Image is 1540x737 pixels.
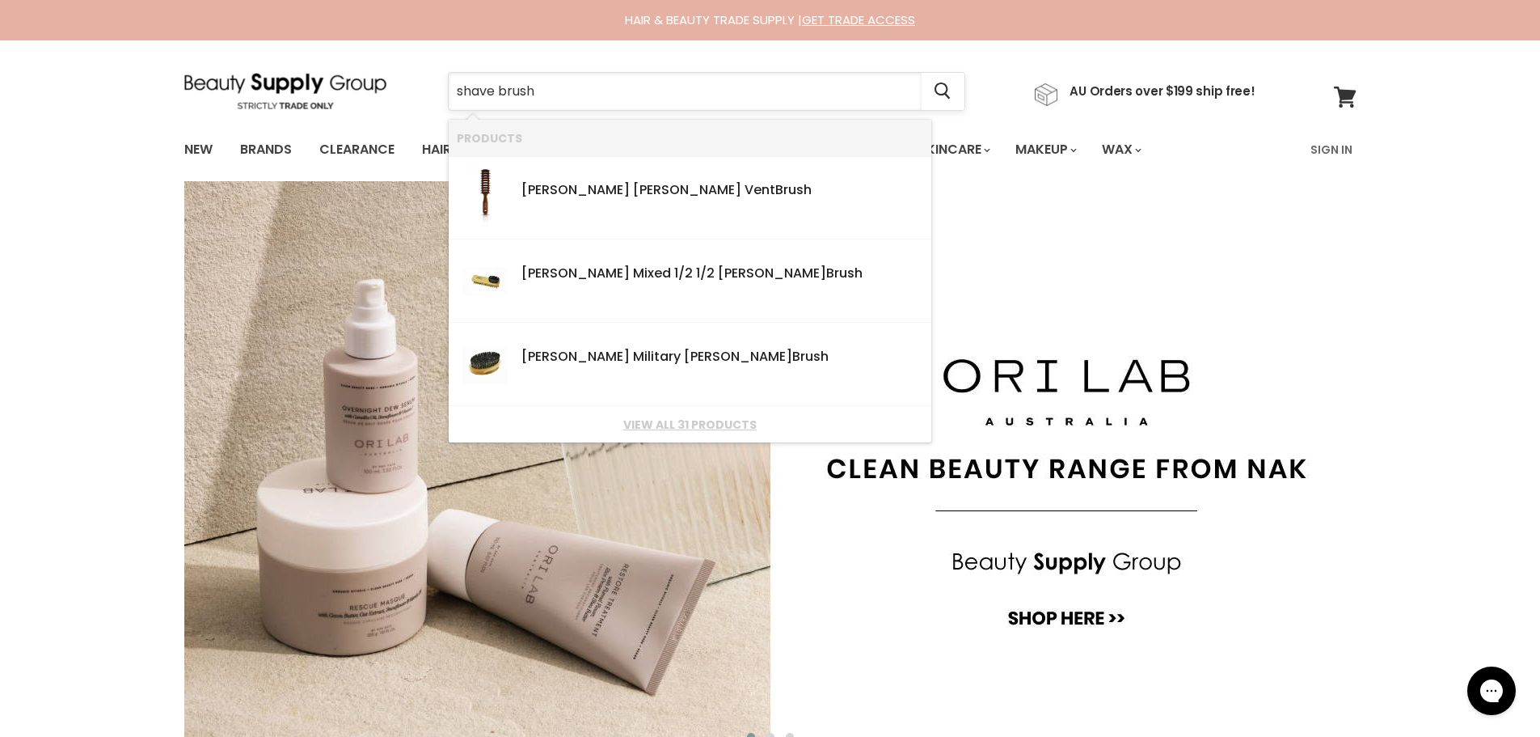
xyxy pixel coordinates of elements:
[521,183,923,200] div: [PERSON_NAME] [PERSON_NAME] Vent
[457,418,923,431] a: View all 31 products
[164,12,1377,28] div: HAIR & BEAUTY TRADE SUPPLY |
[462,331,508,399] img: FS-MIXED-NEW_200x.jpg
[922,73,964,110] button: Search
[1003,133,1086,167] a: Makeup
[164,126,1377,173] nav: Main
[449,406,931,443] li: View All
[521,349,923,366] div: [PERSON_NAME] Military [PERSON_NAME]
[449,120,931,156] li: Products
[521,266,923,283] div: [PERSON_NAME] Mixed 1/2 1/2 [PERSON_NAME]
[449,156,931,239] li: Products: Wahl Barber Vent Brush
[826,264,863,282] b: Brush
[410,133,504,167] a: Haircare
[462,248,508,316] img: EN-Z90716-NEW_200x.jpg
[906,133,1000,167] a: Skincare
[775,180,812,199] b: Brush
[449,323,931,406] li: Products: Wahl Military Beard Brush
[1090,133,1151,167] a: Wax
[172,133,225,167] a: New
[228,133,304,167] a: Brands
[449,239,931,323] li: Products: Wahl Mixed 1/2 1/2 Barber Brush
[307,133,407,167] a: Clearance
[449,73,922,110] input: Search
[1459,661,1524,721] iframe: Gorgias live chat messenger
[802,11,915,28] a: GET TRADE ACCESS
[172,126,1228,173] ul: Main menu
[448,72,965,111] form: Product
[792,347,829,366] b: Brush
[462,164,508,232] img: WE-VENT_-_Barber_Vent_Brush_200x.jpg
[1301,133,1362,167] a: Sign In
